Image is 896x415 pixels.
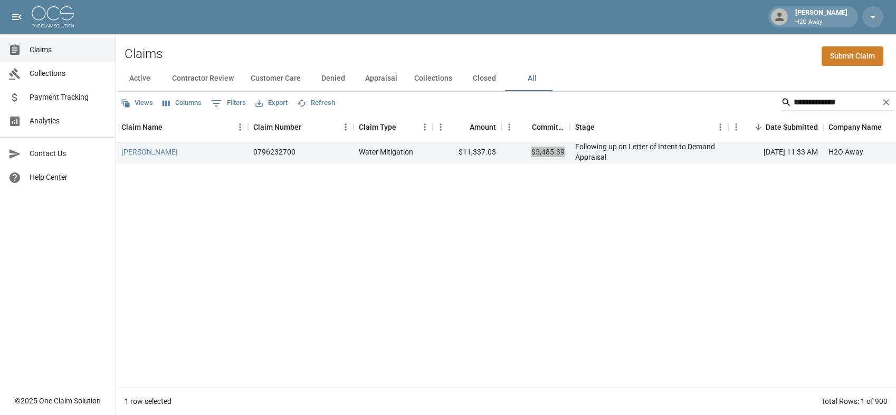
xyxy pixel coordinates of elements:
[118,95,156,111] button: Views
[575,141,723,162] div: Following up on Letter of Intent to Demand Appraisal
[821,396,888,407] div: Total Rows: 1 of 900
[501,119,517,135] button: Menu
[309,66,357,91] button: Denied
[728,112,823,142] div: Date Submitted
[357,66,406,91] button: Appraisal
[253,147,296,157] div: 0796232700
[242,66,309,91] button: Customer Care
[163,120,177,134] button: Sort
[712,119,728,135] button: Menu
[164,66,242,91] button: Contractor Review
[208,95,249,112] button: Show filters
[121,147,178,157] a: [PERSON_NAME]
[253,112,301,142] div: Claim Number
[354,112,433,142] div: Claim Type
[121,112,163,142] div: Claim Name
[30,92,107,103] span: Payment Tracking
[232,119,248,135] button: Menu
[508,66,556,91] button: All
[32,6,74,27] img: ocs-logo-white-transparent.png
[338,119,354,135] button: Menu
[433,112,501,142] div: Amount
[461,66,508,91] button: Closed
[417,119,433,135] button: Menu
[30,44,107,55] span: Claims
[822,46,883,66] a: Submit Claim
[6,6,27,27] button: open drawer
[116,66,896,91] div: dynamic tabs
[359,147,413,157] div: Water Mitigation
[781,94,894,113] div: Search
[116,112,248,142] div: Claim Name
[595,120,609,134] button: Sort
[30,68,107,79] span: Collections
[396,120,411,134] button: Sort
[751,120,766,134] button: Sort
[570,112,728,142] div: Stage
[125,396,171,407] div: 1 row selected
[30,115,107,127] span: Analytics
[795,18,847,27] p: H2O Away
[30,148,107,159] span: Contact Us
[406,66,461,91] button: Collections
[470,112,496,142] div: Amount
[433,119,449,135] button: Menu
[15,395,101,406] div: © 2025 One Claim Solution
[433,142,501,162] div: $11,337.03
[728,119,744,135] button: Menu
[455,120,470,134] button: Sort
[791,7,852,26] div: [PERSON_NAME]
[728,142,823,162] div: [DATE] 11:33 AM
[248,112,354,142] div: Claim Number
[116,66,164,91] button: Active
[766,112,818,142] div: Date Submitted
[253,95,290,111] button: Export
[501,142,570,162] div: $5,485.39
[878,94,894,110] button: Clear
[501,112,570,142] div: Committed Amount
[359,112,396,142] div: Claim Type
[575,112,595,142] div: Stage
[532,112,565,142] div: Committed Amount
[160,95,204,111] button: Select columns
[294,95,338,111] button: Refresh
[301,120,316,134] button: Sort
[517,120,532,134] button: Sort
[30,172,107,183] span: Help Center
[125,46,163,62] h2: Claims
[828,112,882,142] div: Company Name
[828,147,863,157] div: H2O Away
